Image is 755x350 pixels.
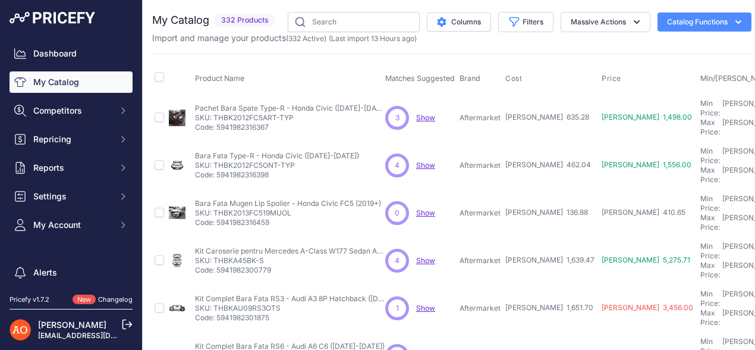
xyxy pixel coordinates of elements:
span: 332 Products [214,14,276,27]
p: SKU: THBKA45BK-S [195,256,385,265]
p: SKU: THBK2012FC5ONT-TYP [195,161,359,170]
span: Competitors [33,105,111,117]
p: Kit Complet Bara Fata RS3 - Audi A3 8P Hatchback ([DATE]-[DATE]) [195,294,385,304]
div: Min Price: [700,289,720,308]
p: SKU: THBK2012FC5ART-TYP [195,113,385,123]
span: [PERSON_NAME] 5,275.71 [602,255,690,264]
button: Cost [505,74,524,83]
button: Catalog Functions [658,12,751,32]
div: Min Price: [700,99,720,118]
div: Max Price: [700,118,720,137]
p: Pachet Bara Spate Type-R - Honda Civic ([DATE]-[DATE]) [195,104,385,113]
a: Show [416,161,435,170]
p: Aftermarket [460,208,501,218]
span: Settings [33,190,111,202]
span: [PERSON_NAME] 3,456.00 [602,303,693,312]
a: My Catalog [10,71,133,93]
a: [EMAIL_ADDRESS][DOMAIN_NAME] [38,331,162,340]
p: SKU: THBK2013FC519MUOL [195,208,381,218]
p: Code: 5941982316398 [195,170,359,180]
a: Alerts [10,262,133,283]
button: Repricing [10,129,133,150]
span: [PERSON_NAME] 1,639.47 [505,255,594,264]
span: [PERSON_NAME] 1,651.70 [505,303,593,312]
button: My Account [10,214,133,236]
span: 4 [395,160,399,171]
span: [PERSON_NAME] 635.28 [505,112,589,121]
div: Max Price: [700,165,720,185]
p: Import and manage your products [152,32,417,44]
a: Dashboard [10,43,133,64]
h2: My Catalog [152,12,209,29]
div: Max Price: [700,213,720,232]
button: Settings [10,186,133,207]
button: Reports [10,157,133,179]
div: Pricefy v1.7.2 [10,295,49,305]
p: Code: 5941982316367 [195,123,385,132]
a: Show [416,304,435,312]
span: Repricing [33,133,111,145]
div: Min Price: [700,194,720,213]
span: [PERSON_NAME] 1,556.00 [602,160,691,169]
span: [PERSON_NAME] 136.88 [505,208,588,217]
span: [PERSON_NAME] 410.65 [602,208,685,217]
div: Max Price: [700,261,720,280]
span: Product Name [195,74,244,83]
span: [PERSON_NAME] 462.04 [505,160,591,169]
p: Code: 5941982316459 [195,218,381,227]
button: Competitors [10,100,133,121]
div: Max Price: [700,308,720,327]
span: ( ) [286,34,326,43]
p: Aftermarket [460,304,501,313]
a: Show [416,256,435,265]
span: 3 [395,112,399,123]
p: SKU: THBKAU09RS3OTS [195,304,385,313]
button: Massive Actions [561,12,650,32]
a: Show [416,113,435,122]
span: My Account [33,219,111,231]
button: Price [602,74,624,83]
span: 1 [396,303,399,314]
a: [PERSON_NAME] [38,320,106,330]
nav: Sidebar [10,43,133,329]
span: Reports [33,162,111,174]
p: Aftermarket [460,113,501,123]
a: 332 Active [288,34,324,43]
span: (Last import 13 Hours ago) [329,34,417,43]
span: 4 [395,255,399,266]
p: Aftermarket [460,256,501,265]
span: Brand [460,74,480,83]
p: Aftermarket [460,161,501,170]
div: Min Price: [700,146,720,165]
span: [PERSON_NAME] 1,498.00 [602,112,692,121]
p: Bara Fata Mugen Lip Spoiler - Honda Civic FC5 (2019+) [195,199,381,208]
p: Bara Fata Type-R - Honda Civic ([DATE]-[DATE]) [195,151,359,161]
p: Kit Caroserie pentru Mercedes A-Class W177 Sedan A45 ([DATE]-[DATE]) [195,246,385,256]
input: Search [288,12,420,32]
span: 0 [395,208,399,218]
a: Changelog [98,295,133,304]
p: Code: 5941982301875 [195,313,385,323]
p: Code: 5941982300779 [195,265,385,275]
span: Price [602,74,621,83]
span: New [73,295,96,305]
span: Matches Suggested [385,74,455,83]
div: Min Price: [700,242,720,261]
button: Filters [498,12,553,32]
img: Pricefy Logo [10,12,95,24]
a: Show [416,208,435,217]
button: Columns [427,12,491,32]
span: Cost [505,74,522,83]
